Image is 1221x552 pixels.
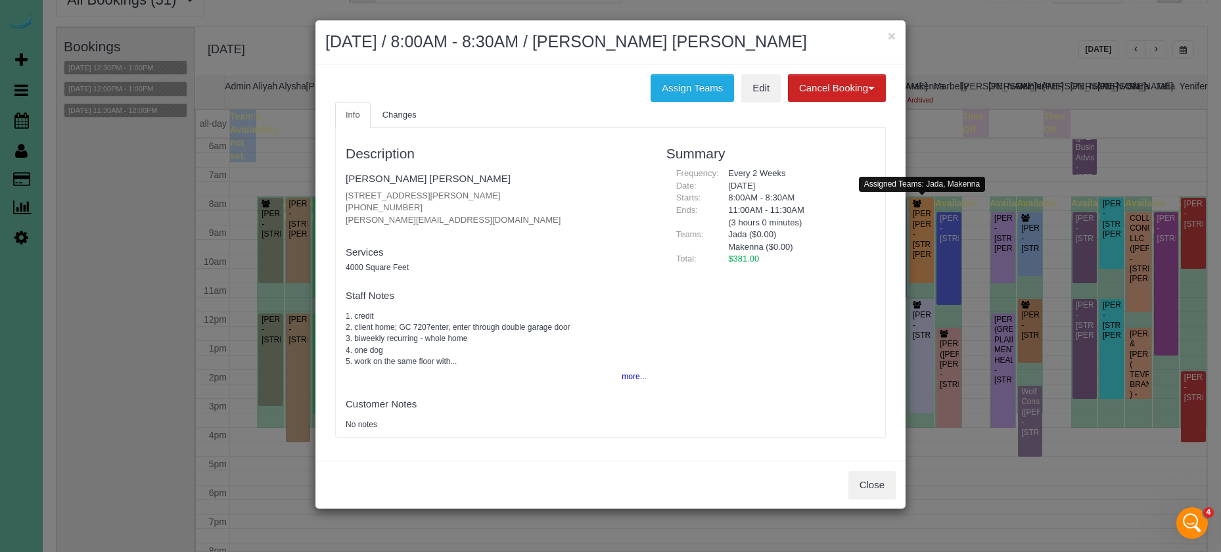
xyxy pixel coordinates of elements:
[346,247,647,258] h4: Services
[728,254,759,264] span: $381.00
[676,229,704,239] span: Teams:
[614,367,646,386] button: more...
[666,146,875,161] h3: Summary
[37,7,58,28] img: Profile image for Fabiana
[346,146,647,161] h3: Description
[41,420,52,430] button: Gif picker
[788,74,886,102] button: Cancel Booking
[225,415,246,436] button: Send a message…
[64,16,90,30] p: Active
[676,205,698,215] span: Ends:
[32,385,79,396] b: In 1 hour
[346,190,647,227] p: [STREET_ADDRESS][PERSON_NAME] [PHONE_NUMBER] [PERSON_NAME][EMAIL_ADDRESS][DOMAIN_NAME]
[888,29,896,43] button: ×
[346,110,360,120] span: Info
[372,102,427,129] a: Changes
[848,471,896,499] button: Close
[718,192,875,204] div: 8:00AM - 8:30AM
[64,7,149,16] h1: [PERSON_NAME]
[11,392,252,415] textarea: Message…
[718,168,875,180] div: Every 2 Weeks
[859,177,986,192] div: Assigned Teams: Jada, Makenna
[728,241,865,254] li: Makenna ($0.00)
[1176,507,1208,539] iframe: Intercom live chat
[11,306,216,405] div: You’ll get replies here and in your email:✉️[PERSON_NAME][EMAIL_ADDRESS][DOMAIN_NAME]The team wil...
[62,420,73,430] button: Upload attachment
[382,110,417,120] span: Changes
[11,103,252,306] div: Emily says…
[83,420,94,430] button: Start recording
[21,371,205,397] div: The team will be back 🕒
[206,5,231,30] button: Home
[676,193,701,202] span: Starts:
[9,5,34,30] button: go back
[231,5,254,29] div: Close
[335,102,371,129] a: Info
[21,340,200,363] b: [PERSON_NAME][EMAIL_ADDRESS][DOMAIN_NAME]
[718,204,875,229] div: 11:00AM - 11:30AM (3 hours 0 minutes)
[346,264,647,272] h5: 4000 Square Feet
[346,399,647,410] h4: Customer Notes
[1203,507,1214,518] span: 4
[346,173,511,184] a: [PERSON_NAME] [PERSON_NAME]
[346,290,647,302] h4: Staff Notes
[651,74,734,102] button: Assign Teams
[21,313,205,365] div: You’ll get replies here and in your email: ✉️
[676,168,719,178] span: Frequency:
[676,181,697,191] span: Date:
[741,74,781,102] a: Edit
[718,180,875,193] div: [DATE]
[346,419,647,430] pre: No notes
[20,420,31,430] button: Emoji picker
[676,254,697,264] span: Total:
[325,30,896,54] h2: [DATE] / 8:00AM - 8:30AM / [PERSON_NAME] [PERSON_NAME]
[728,229,865,241] li: Jada ($0.00)
[11,306,252,416] div: Operator says…
[346,311,647,367] pre: 1. credit 2. client home; GC 7207enter, enter through double garage door 3. biweekly recurring - ...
